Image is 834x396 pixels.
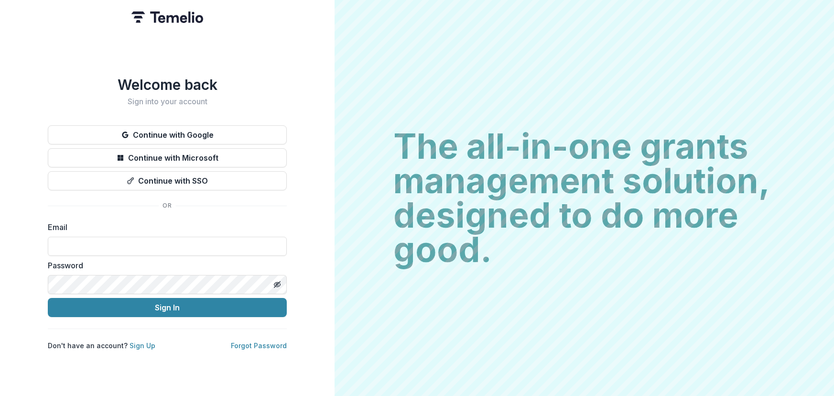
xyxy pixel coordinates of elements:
button: Continue with Google [48,125,287,144]
button: Continue with SSO [48,171,287,190]
button: Sign In [48,298,287,317]
p: Don't have an account? [48,341,155,351]
label: Email [48,221,281,233]
button: Continue with Microsoft [48,148,287,167]
img: Temelio [131,11,203,23]
button: Toggle password visibility [270,277,285,292]
a: Forgot Password [231,341,287,350]
h1: Welcome back [48,76,287,93]
a: Sign Up [130,341,155,350]
label: Password [48,260,281,271]
h2: Sign into your account [48,97,287,106]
